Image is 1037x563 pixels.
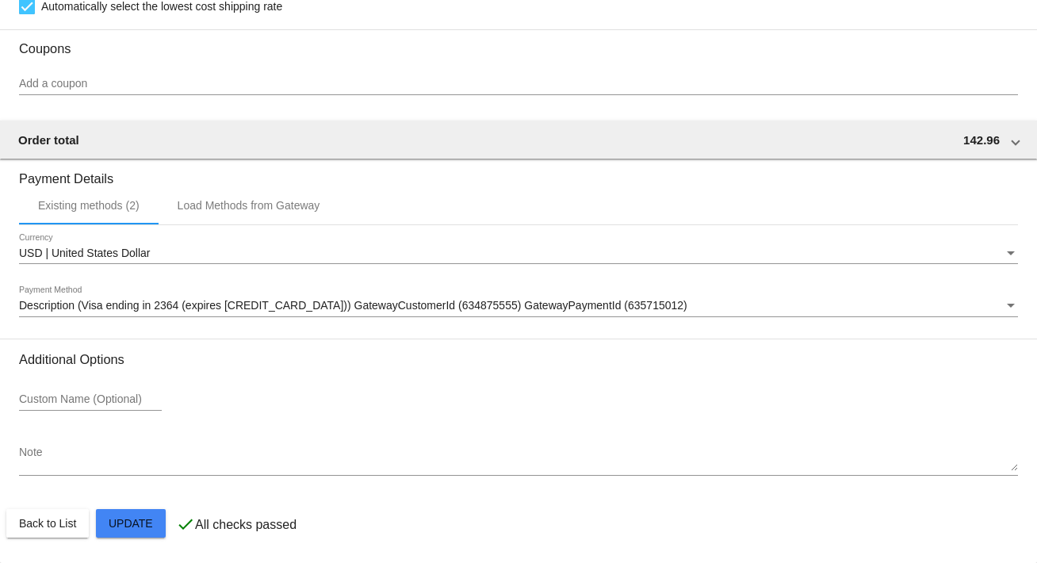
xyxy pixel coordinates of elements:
button: Back to List [6,509,89,538]
h3: Additional Options [19,352,1018,367]
input: Custom Name (Optional) [19,393,162,406]
span: Order total [18,133,79,147]
span: 142.96 [963,133,1000,147]
p: All checks passed [195,518,297,532]
h3: Payment Details [19,159,1018,186]
span: USD | United States Dollar [19,247,150,259]
mat-select: Payment Method [19,300,1018,312]
button: Update [96,509,166,538]
span: Update [109,517,153,530]
h3: Coupons [19,29,1018,56]
div: Existing methods (2) [38,199,140,212]
span: Description (Visa ending in 2364 (expires [CREDIT_CARD_DATA])) GatewayCustomerId (634875555) Gate... [19,299,687,312]
mat-icon: check [176,515,195,534]
mat-select: Currency [19,247,1018,260]
div: Load Methods from Gateway [178,199,320,212]
input: Add a coupon [19,78,1018,90]
span: Back to List [19,517,76,530]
